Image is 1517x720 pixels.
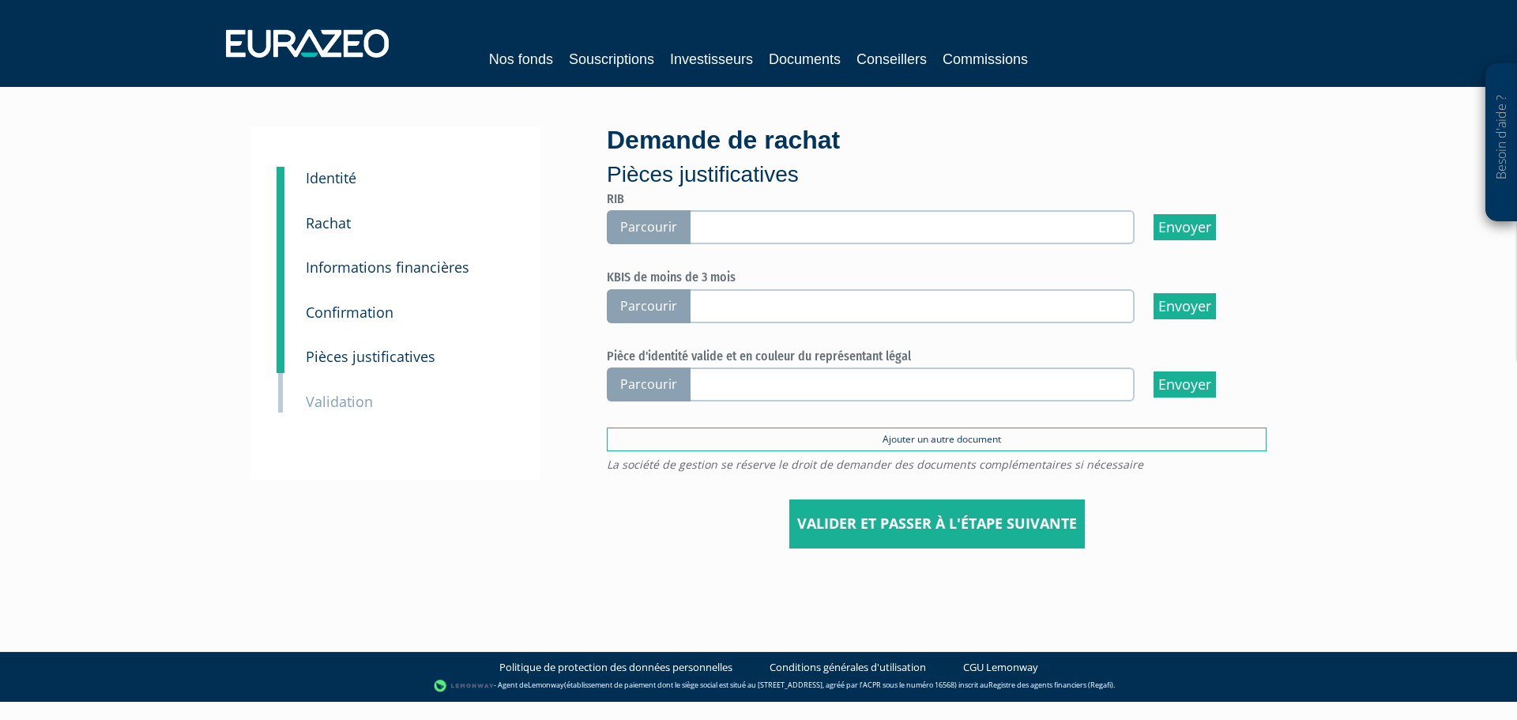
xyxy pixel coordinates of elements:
[306,168,356,187] small: Identité
[277,167,284,198] a: 1
[607,192,1267,206] h6: RIB
[769,48,841,70] a: Documents
[499,660,732,675] a: Politique de protection des données personnelles
[277,235,284,284] a: 3
[607,210,691,244] span: Parcourir
[607,349,1267,364] h6: Pièce d'identité valide et en couleur du représentant légal
[306,347,435,366] small: Pièces justificatives
[607,459,1267,470] span: La société de gestion se réserve le droit de demander des documents complémentaires si nécessaire
[988,680,1113,690] a: Registre des agents financiers (Regafi)
[489,48,553,70] a: Nos fonds
[963,660,1038,675] a: CGU Lemonway
[306,213,351,232] small: Rachat
[607,159,1267,190] p: Pièces justificatives
[277,280,284,329] a: 3
[607,270,1267,285] h6: KBIS de moins de 3 mois
[607,368,691,401] span: Parcourir
[1154,371,1216,398] input: Envoyer
[607,428,1267,451] a: Ajouter un autre document
[789,499,1085,548] input: Valider et passer à l'étape suivante
[607,123,1267,190] div: Demande de rachat
[226,29,389,58] img: 1732889491-logotype_eurazeo_blanc_rvb.png
[1154,214,1216,240] input: Envoyer
[1154,293,1216,319] input: Envoyer
[306,392,373,411] small: Validation
[434,678,495,694] img: logo-lemonway.png
[670,48,753,70] a: Investisseurs
[943,48,1028,70] a: Commissions
[16,678,1501,694] div: - Agent de (établissement de paiement dont le siège social est situé au [STREET_ADDRESS], agréé p...
[770,660,926,675] a: Conditions générales d'utilisation
[306,258,469,277] small: Informations financières
[856,48,927,70] a: Conseillers
[306,303,393,322] small: Confirmation
[1493,72,1511,214] p: Besoin d'aide ?
[569,48,654,70] a: Souscriptions
[528,680,564,690] a: Lemonway
[277,190,284,239] a: 2
[607,289,691,323] span: Parcourir
[277,324,284,373] a: 4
